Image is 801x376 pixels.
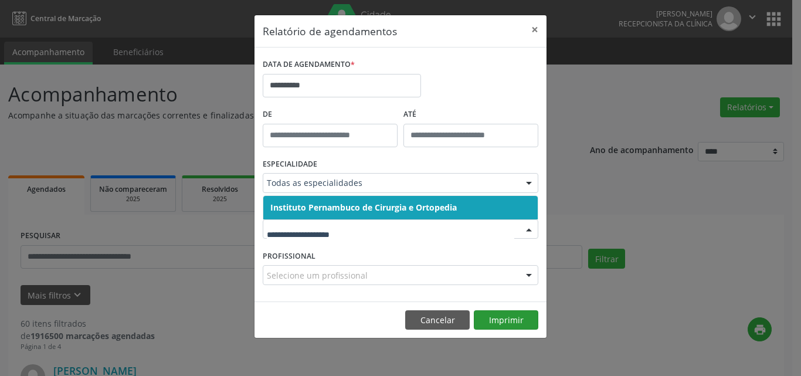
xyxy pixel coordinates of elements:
h5: Relatório de agendamentos [263,23,397,39]
button: Close [523,15,547,44]
label: ESPECIALIDADE [263,155,317,174]
label: ATÉ [403,106,538,124]
label: DATA DE AGENDAMENTO [263,56,355,74]
label: De [263,106,398,124]
span: Todas as especialidades [267,177,514,189]
label: PROFISSIONAL [263,247,315,265]
button: Cancelar [405,310,470,330]
span: Instituto Pernambuco de Cirurgia e Ortopedia [270,202,457,213]
button: Imprimir [474,310,538,330]
span: Selecione um profissional [267,269,368,282]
